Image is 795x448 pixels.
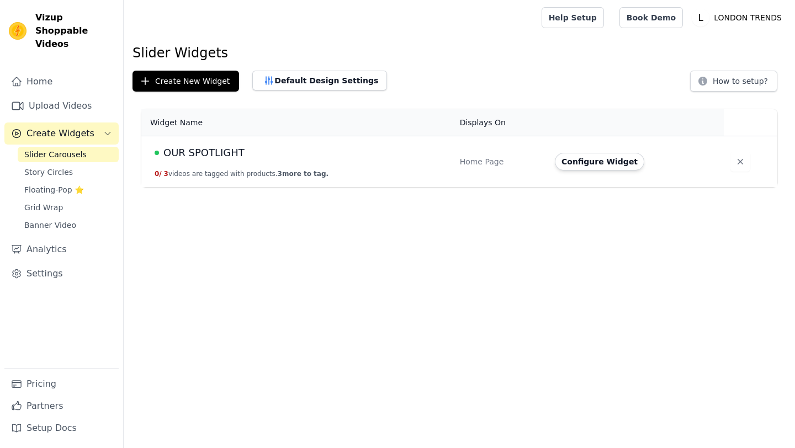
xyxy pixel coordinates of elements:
[453,109,548,136] th: Displays On
[18,200,119,215] a: Grid Wrap
[278,170,328,178] span: 3 more to tag.
[698,12,703,23] text: L
[155,169,328,178] button: 0/ 3videos are tagged with products.3more to tag.
[690,71,777,92] button: How to setup?
[24,149,87,160] span: Slider Carousels
[18,182,119,198] a: Floating-Pop ⭐
[24,167,73,178] span: Story Circles
[555,153,644,170] button: Configure Widget
[4,95,119,117] a: Upload Videos
[692,8,786,28] button: L LONDON TRENDS
[4,417,119,439] a: Setup Docs
[460,156,542,167] div: Home Page
[155,170,162,178] span: 0 /
[141,109,453,136] th: Widget Name
[18,164,119,180] a: Story Circles
[4,122,119,145] button: Create Widgets
[709,8,786,28] p: LONDON TRENDS
[132,44,786,62] h1: Slider Widgets
[24,184,84,195] span: Floating-Pop ⭐
[690,78,777,89] a: How to setup?
[18,217,119,233] a: Banner Video
[4,395,119,417] a: Partners
[155,151,159,155] span: Live Published
[24,202,63,213] span: Grid Wrap
[730,152,750,172] button: Delete widget
[18,147,119,162] a: Slider Carousels
[9,22,26,40] img: Vizup
[619,7,683,28] a: Book Demo
[132,71,239,92] button: Create New Widget
[26,127,94,140] span: Create Widgets
[4,263,119,285] a: Settings
[4,71,119,93] a: Home
[252,71,387,90] button: Default Design Settings
[24,220,76,231] span: Banner Video
[4,373,119,395] a: Pricing
[163,145,245,161] span: OUR SPOTLIGHT
[35,11,114,51] span: Vizup Shoppable Videos
[164,170,168,178] span: 3
[542,7,604,28] a: Help Setup
[4,238,119,260] a: Analytics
